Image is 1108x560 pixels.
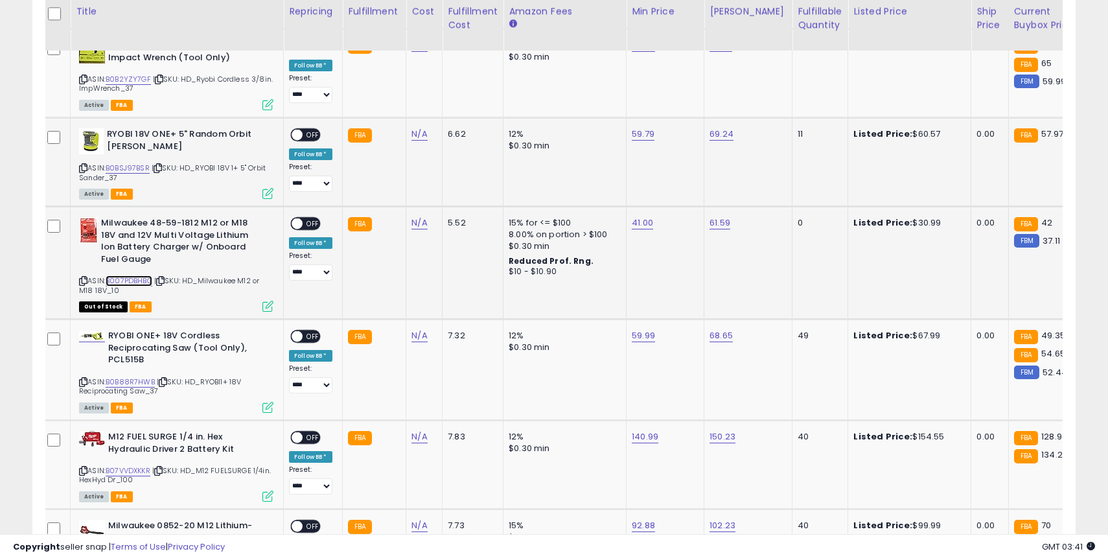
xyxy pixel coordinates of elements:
[1014,449,1038,463] small: FBA
[79,520,105,546] img: 41QmuAF-29L._SL40_.jpg
[1041,519,1051,531] span: 70
[348,520,372,534] small: FBA
[976,520,998,531] div: 0.00
[1041,449,1068,461] span: 134.29
[509,140,616,152] div: $0.30 min
[632,5,698,18] div: Min Price
[710,5,787,18] div: [PERSON_NAME]
[853,520,961,531] div: $99.99
[289,237,332,249] div: Follow BB *
[79,301,128,312] span: All listings that are currently out of stock and unavailable for purchase on Amazon
[448,5,498,32] div: Fulfillment Cost
[1014,366,1039,379] small: FBM
[101,217,259,268] b: Milwaukee 48-59-1812 M12 or M18 18V and 12V Multi Voltage Lithium Ion Battery Charger w/ Onboard ...
[348,5,400,18] div: Fulfillment
[448,330,493,342] div: 7.32
[798,431,838,443] div: 40
[168,541,225,553] a: Privacy Policy
[976,5,1002,32] div: Ship Price
[108,520,266,559] b: Milwaukee 0852-20 M12 Lithium-Ion Cordless Compact Spot Blower (Tool Only)
[289,163,332,192] div: Preset:
[1043,366,1067,379] span: 52.44
[1014,128,1038,143] small: FBA
[79,40,105,64] img: 41HpSZlAogL._SL40_.jpg
[798,217,838,229] div: 0
[1041,216,1052,229] span: 42
[1041,430,1067,443] span: 128.93
[108,40,266,67] b: Ryobi PCL250B Cordless 3/8 in. Impact Wrench (Tool Only)
[1042,541,1095,553] span: 2025-08-15 03:41 GMT
[348,217,372,231] small: FBA
[289,74,332,103] div: Preset:
[79,100,109,111] span: All listings currently available for purchase on Amazon
[411,5,437,18] div: Cost
[79,74,273,93] span: | SKU: HD_Ryobi Cordless 3/8in. ImpWrench_37
[108,330,266,369] b: RYOBI ONE+ 18V Cordless Reciprocating Saw (Tool Only), PCL515B
[1041,57,1052,69] span: 65
[1014,5,1081,32] div: Current Buybox Price
[348,128,372,143] small: FBA
[1014,58,1038,72] small: FBA
[79,491,109,502] span: All listings currently available for purchase on Amazon
[1014,75,1039,88] small: FBM
[79,128,273,198] div: ASIN:
[509,128,616,140] div: 12%
[853,216,912,229] b: Listed Price:
[798,128,838,140] div: 11
[509,217,616,229] div: 15% for <= $100
[130,301,152,312] span: FBA
[632,329,655,342] a: 59.99
[111,491,133,502] span: FBA
[509,5,621,18] div: Amazon Fees
[1041,128,1063,140] span: 57.97
[79,431,273,500] div: ASIN:
[289,148,332,160] div: Follow BB *
[509,330,616,342] div: 12%
[289,60,332,71] div: Follow BB *
[289,364,332,393] div: Preset:
[1041,329,1065,342] span: 49.35
[448,128,493,140] div: 6.62
[1043,235,1060,247] span: 37.11
[79,128,104,154] img: 41tk6n20hhL._SL40_.jpg
[632,128,654,141] a: 59.79
[79,331,105,342] img: 31nQlZ87qRL._SL40_.jpg
[411,329,427,342] a: N/A
[853,431,961,443] div: $154.55
[853,128,912,140] b: Listed Price:
[710,128,733,141] a: 69.24
[798,330,838,342] div: 49
[348,431,372,445] small: FBA
[79,431,105,447] img: 61qtpgZbhcL._SL40_.jpg
[509,229,616,240] div: 8.00% on portion > $100
[108,431,266,458] b: M12 FUEL SURGE 1/4 in. Hex Hydraulic Driver 2 Battery Kit
[1014,431,1038,445] small: FBA
[411,430,427,443] a: N/A
[509,18,516,30] small: Amazon Fees.
[976,128,998,140] div: 0.00
[710,216,730,229] a: 61.59
[632,430,658,443] a: 140.99
[509,342,616,353] div: $0.30 min
[111,189,133,200] span: FBA
[853,5,965,18] div: Listed Price
[1014,348,1038,362] small: FBA
[976,330,998,342] div: 0.00
[79,275,259,295] span: | SKU: HD_Milwaukee M12 or M18 18V_10
[303,331,323,342] span: OFF
[1043,75,1066,87] span: 59.99
[79,330,273,412] div: ASIN:
[411,128,427,141] a: N/A
[710,519,735,532] a: 102.23
[632,216,653,229] a: 41.00
[13,541,225,554] div: seller snap | |
[411,519,427,532] a: N/A
[289,251,332,281] div: Preset:
[509,443,616,454] div: $0.30 min
[853,329,912,342] b: Listed Price:
[448,217,493,229] div: 5.52
[79,189,109,200] span: All listings currently available for purchase on Amazon
[853,217,961,229] div: $30.99
[509,266,616,277] div: $10 - $10.90
[79,217,273,310] div: ASIN:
